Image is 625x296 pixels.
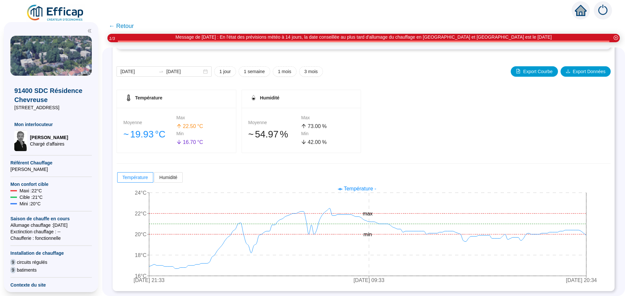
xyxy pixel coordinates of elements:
[135,232,146,237] tspan: 20°C
[313,139,321,145] span: .00
[248,127,254,141] span: 󠁾~
[134,278,165,283] tspan: [DATE] 21:33
[123,127,129,141] span: 󠁾~
[566,278,597,283] tspan: [DATE] 20:34
[301,123,306,129] span: arrow-up
[120,68,156,75] input: Date de début
[155,127,165,141] span: °C
[20,200,41,207] span: Mini : 20 °C
[10,259,16,265] span: 9
[87,29,92,33] span: double-left
[322,122,326,130] span: %
[135,95,162,100] span: Température
[14,121,88,128] span: Mon interlocuteur
[354,278,384,283] tspan: [DATE] 09:33
[219,68,231,75] span: 1 jour
[30,141,68,147] span: Chargé d'affaires
[523,68,552,75] span: Export Courbe
[189,123,196,129] span: .50
[10,235,92,241] span: Chaufferie : fonctionnelle
[573,68,605,75] span: Export Données
[304,68,318,75] span: 3 mois
[159,69,164,74] span: swap-right
[322,138,326,146] span: %
[197,138,203,146] span: °C
[10,166,92,173] span: [PERSON_NAME]
[575,5,587,16] span: home
[176,139,182,145] span: arrow-down
[176,114,229,121] div: Max
[244,68,265,75] span: 1 semaine
[10,267,16,273] span: 9
[183,139,189,145] span: 16
[30,134,68,141] span: [PERSON_NAME]
[10,215,92,222] span: Saison de chauffe en cours
[594,1,612,19] img: alerts
[614,35,618,40] span: close-circle
[344,186,376,191] span: Température -
[135,211,146,216] tspan: 22°C
[166,68,202,75] input: Date de fin
[14,130,27,151] img: Chargé d'affaires
[17,267,37,273] span: batiments
[363,211,372,216] tspan: max
[109,21,134,31] span: ← Retour
[175,34,552,41] div: Message de [DATE] : En l'état des prévisions météo à 14 jours, la date conseillée au plus tard d'...
[301,130,354,137] div: Min
[299,66,323,77] button: 3 mois
[566,69,570,73] span: download
[159,69,164,74] span: to
[214,66,236,77] button: 1 jour
[10,228,92,235] span: Exctinction chauffage : --
[14,86,88,104] span: 91400 SDC Résidence Chevreuse
[123,119,176,126] div: Moyenne
[26,4,85,22] img: efficap energie logo
[308,139,313,145] span: 42
[278,68,291,75] span: 1 mois
[313,123,321,129] span: .00
[260,95,280,100] span: Humidité
[280,127,288,141] span: %
[364,232,372,237] tspan: min
[561,66,611,77] button: Export Données
[135,273,146,279] tspan: 16°C
[511,66,558,77] button: Export Courbe
[176,130,229,137] div: Min
[273,66,297,77] button: 1 mois
[10,160,92,166] span: Référent Chauffage
[10,282,92,288] span: Contexte du site
[265,129,278,139] span: .97
[122,175,148,180] span: Température
[10,250,92,256] span: Installation de chauffage
[301,114,354,121] div: Max
[308,123,313,129] span: 73
[239,66,270,77] button: 1 semaine
[301,139,306,145] span: arrow-down
[248,119,301,126] div: Moyenne
[109,36,115,41] i: 1 / 3
[141,129,154,139] span: .93
[10,222,92,228] span: Allumage chauffage : [DATE]
[183,123,189,129] span: 22
[516,69,521,73] span: file-image
[255,129,265,139] span: 54
[160,175,177,180] span: Humidité
[135,190,146,196] tspan: 24°C
[17,259,47,265] span: circuits régulés
[135,252,146,258] tspan: 18°C
[197,122,203,130] span: °C
[130,129,141,139] span: 19
[20,187,42,194] span: Maxi : 22 °C
[176,123,182,129] span: arrow-up
[10,181,92,187] span: Mon confort cible
[14,104,88,111] span: [STREET_ADDRESS]
[189,139,196,145] span: .70
[20,194,43,200] span: Cible : 21 °C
